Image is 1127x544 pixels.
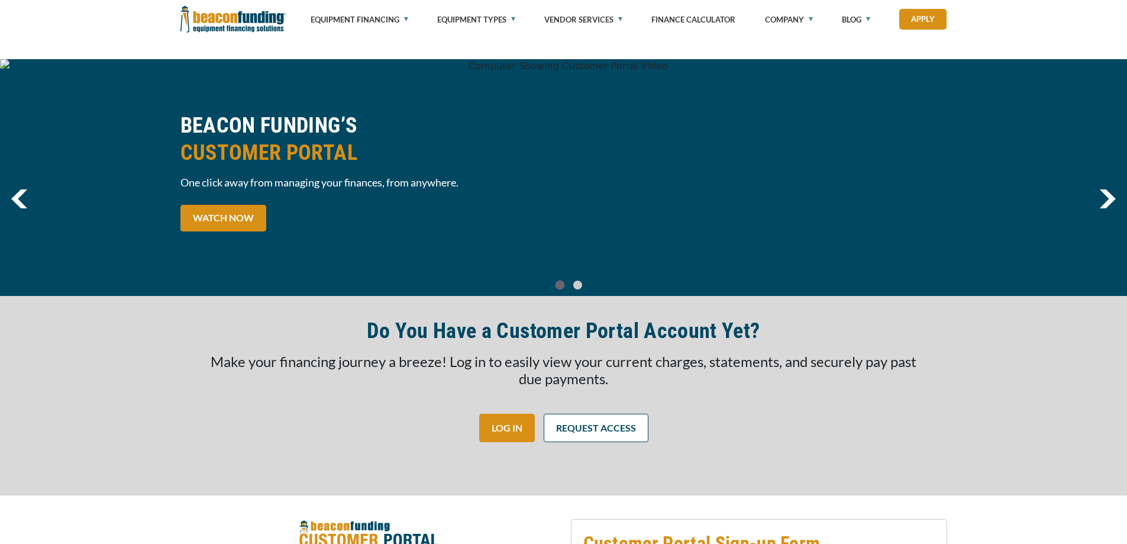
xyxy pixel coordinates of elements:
h2: BEACON FUNDING’S [180,112,557,166]
img: Left Navigator [11,189,27,208]
a: Go To Slide 0 [553,280,567,290]
a: next [1099,189,1116,208]
a: LOG IN [479,414,535,442]
a: REQUEST ACCESS [544,414,648,442]
a: previous [11,189,27,208]
span: CUSTOMER PORTAL [180,139,557,166]
h2: Do You Have a Customer Portal Account Yet? [367,317,760,345]
span: Make your financing journey a breeze! Log in to easily view your current charges, statements, and... [211,353,916,387]
a: WATCH NOW [180,205,266,231]
img: Right Navigator [1099,189,1116,208]
span: One click away from managing your finances, from anywhere. [180,175,557,190]
a: Apply [899,9,947,30]
a: Go To Slide 1 [571,280,585,290]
